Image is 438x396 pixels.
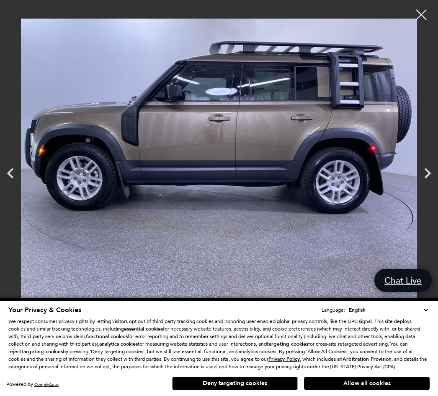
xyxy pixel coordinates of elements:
[417,159,438,188] div: Next
[347,306,430,314] select: Language Select
[99,341,138,347] strong: analytics cookies
[21,6,417,329] img: Used 2025 Brown Land Rover S image 2
[343,356,392,362] strong: Arbitration Provision
[8,305,81,315] span: Your Privacy & Cookies
[380,275,426,286] span: Chat Live
[124,326,163,332] strong: essential cookies
[304,377,430,390] button: Allow all cookies
[6,382,59,387] div: Powered by
[21,348,63,355] strong: targeting cookies
[172,377,298,390] button: Deny targeting cookies
[374,269,432,292] a: Chat Live
[86,333,128,340] strong: functional cookies
[8,318,430,370] p: We respect consumer privacy rights by letting visitors opt out of third-party tracking cookies an...
[267,341,308,347] strong: targeting cookies
[322,307,345,313] div: Language:
[268,356,300,362] u: Privacy Policy
[34,382,59,387] a: ComplyAuto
